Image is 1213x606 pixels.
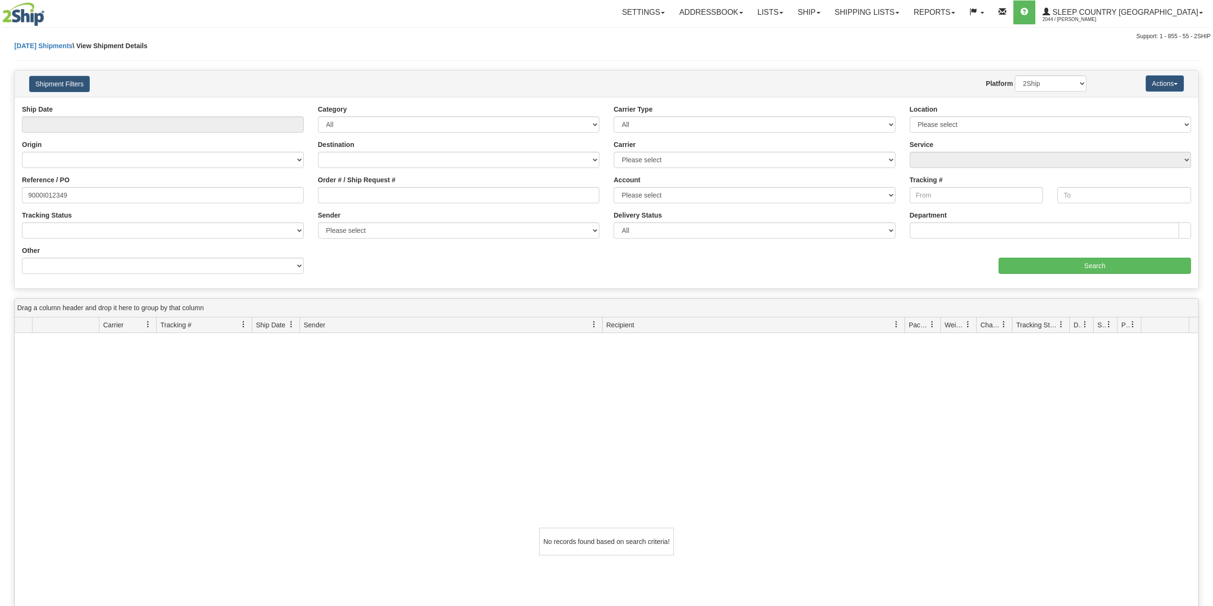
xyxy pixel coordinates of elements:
span: Pickup Status [1121,320,1129,330]
a: Carrier filter column settings [140,316,156,333]
label: Order # / Ship Request # [318,175,396,185]
span: 2044 / [PERSON_NAME] [1043,15,1114,24]
label: Platform [986,79,1013,88]
a: Sender filter column settings [586,316,602,333]
label: Other [22,246,40,255]
input: Search [999,258,1191,274]
label: Category [318,104,347,114]
a: Shipment Issues filter column settings [1101,316,1117,333]
a: Lists [750,0,790,24]
span: Sleep Country [GEOGRAPHIC_DATA] [1050,8,1198,16]
a: Tracking Status filter column settings [1053,316,1069,333]
a: Delivery Status filter column settings [1077,316,1093,333]
a: Settings [615,0,672,24]
label: Sender [318,210,340,220]
span: Weight [945,320,965,330]
div: grid grouping header [15,299,1198,317]
label: Tracking # [910,175,943,185]
span: Charge [980,320,1000,330]
span: Shipment Issues [1097,320,1106,330]
a: Sleep Country [GEOGRAPHIC_DATA] 2044 / [PERSON_NAME] [1035,0,1210,24]
label: Origin [22,140,42,149]
label: Ship Date [22,104,53,114]
span: Recipient [606,320,634,330]
a: Recipient filter column settings [888,316,904,333]
input: From [910,187,1043,203]
a: [DATE] Shipments [14,42,73,50]
label: Location [910,104,937,114]
a: Addressbook [672,0,750,24]
a: Weight filter column settings [960,316,976,333]
img: logo2044.jpg [2,2,44,26]
label: Carrier [614,140,636,149]
input: To [1057,187,1191,203]
a: Ship Date filter column settings [283,316,299,333]
label: Tracking Status [22,210,72,220]
label: Reference / PO [22,175,70,185]
span: \ View Shipment Details [73,42,148,50]
a: Shipping lists [828,0,906,24]
div: Support: 1 - 855 - 55 - 2SHIP [2,32,1211,41]
span: Tracking Status [1016,320,1058,330]
a: Packages filter column settings [924,316,940,333]
a: Tracking # filter column settings [235,316,252,333]
label: Account [614,175,640,185]
label: Destination [318,140,354,149]
span: Ship Date [256,320,285,330]
span: Carrier [103,320,124,330]
label: Department [910,210,947,220]
span: Tracking # [160,320,192,330]
span: Packages [909,320,929,330]
span: Sender [304,320,325,330]
a: Ship [790,0,827,24]
label: Delivery Status [614,210,662,220]
a: Reports [906,0,962,24]
button: Shipment Filters [29,76,90,92]
span: Delivery Status [1074,320,1082,330]
button: Actions [1146,75,1184,92]
label: Service [910,140,934,149]
a: Pickup Status filter column settings [1125,316,1141,333]
div: No records found based on search criteria! [539,528,674,555]
a: Charge filter column settings [996,316,1012,333]
iframe: chat widget [1191,254,1212,352]
label: Carrier Type [614,104,652,114]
